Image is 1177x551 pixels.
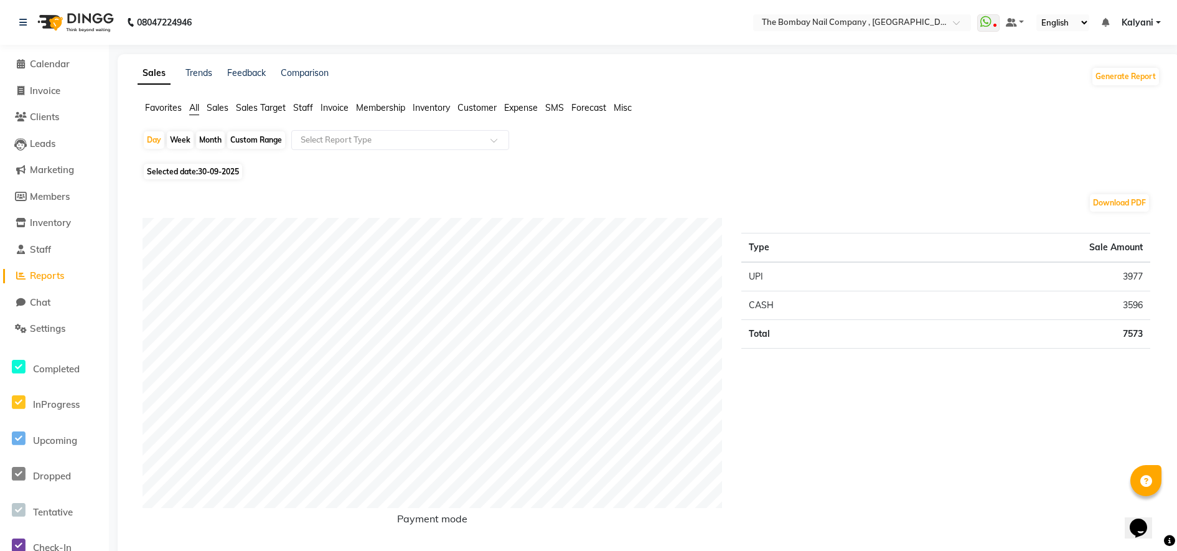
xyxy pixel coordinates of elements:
h6: Payment mode [143,513,723,530]
span: SMS [545,102,564,113]
span: Marketing [30,164,74,176]
span: Favorites [145,102,182,113]
a: Members [3,190,106,204]
a: Sales [138,62,171,85]
span: Membership [356,102,405,113]
span: All [189,102,199,113]
span: Reports [30,270,64,281]
td: 3977 [892,262,1150,291]
span: Staff [30,243,51,255]
b: 08047224946 [137,5,192,40]
div: Custom Range [227,131,285,149]
a: Calendar [3,57,106,72]
span: Inventory [30,217,71,228]
a: Feedback [227,67,266,78]
button: Generate Report [1092,68,1159,85]
td: CASH [741,291,892,320]
span: Sales [207,102,228,113]
span: Dropped [33,470,71,482]
a: Comparison [281,67,329,78]
a: Inventory [3,216,106,230]
button: Download PDF [1090,194,1149,212]
a: Invoice [3,84,106,98]
a: Staff [3,243,106,257]
div: Month [196,131,225,149]
a: Settings [3,322,106,336]
span: Kalyani [1122,16,1153,29]
span: Tentative [33,506,73,518]
span: Customer [457,102,497,113]
span: Members [30,191,70,202]
th: Type [741,233,892,263]
span: Chat [30,296,50,308]
a: Trends [185,67,212,78]
span: Leads [30,138,55,149]
a: Leads [3,137,106,151]
span: Forecast [571,102,606,113]
a: Chat [3,296,106,310]
td: 3596 [892,291,1150,320]
span: Sales Target [236,102,286,113]
span: Staff [293,102,313,113]
td: 7573 [892,320,1150,349]
span: Calendar [30,58,70,70]
td: Total [741,320,892,349]
th: Sale Amount [892,233,1150,263]
span: Selected date: [144,164,242,179]
div: Week [167,131,194,149]
span: Invoice [321,102,349,113]
a: Clients [3,110,106,125]
span: Inventory [413,102,450,113]
iframe: chat widget [1125,501,1165,539]
td: UPI [741,262,892,291]
span: Upcoming [33,435,77,446]
div: Day [144,131,164,149]
span: 30-09-2025 [198,167,239,176]
a: Reports [3,269,106,283]
span: Completed [33,363,80,375]
a: Marketing [3,163,106,177]
span: Clients [30,111,59,123]
span: Settings [30,323,65,334]
span: Expense [504,102,538,113]
span: Invoice [30,85,60,97]
img: logo [32,5,117,40]
span: InProgress [33,398,80,410]
span: Misc [614,102,632,113]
